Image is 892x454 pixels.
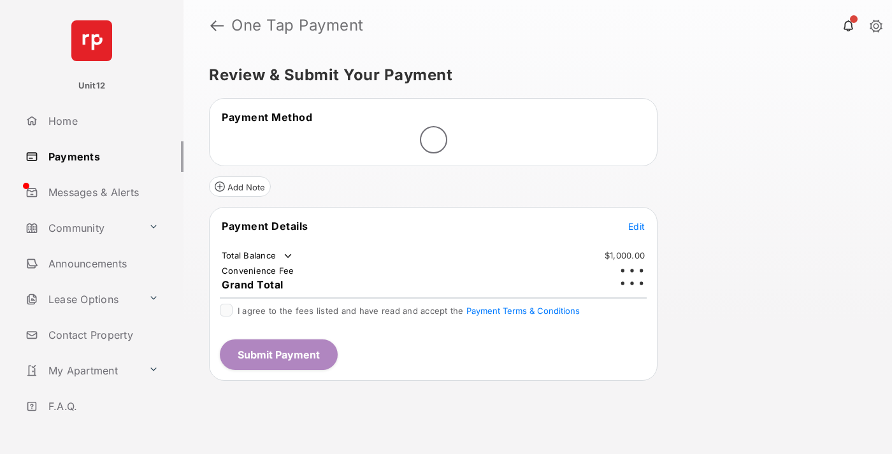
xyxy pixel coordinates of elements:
[20,391,183,422] a: F.A.Q.
[20,320,183,350] a: Contact Property
[71,20,112,61] img: svg+xml;base64,PHN2ZyB4bWxucz0iaHR0cDovL3d3dy53My5vcmcvMjAwMC9zdmciIHdpZHRoPSI2NCIgaGVpZ2h0PSI2NC...
[238,306,580,316] span: I agree to the fees listed and have read and accept the
[604,250,645,261] td: $1,000.00
[220,339,338,370] button: Submit Payment
[222,220,308,232] span: Payment Details
[20,213,143,243] a: Community
[20,106,183,136] a: Home
[221,265,295,276] td: Convenience Fee
[628,221,645,232] span: Edit
[20,355,143,386] a: My Apartment
[221,250,294,262] td: Total Balance
[628,220,645,232] button: Edit
[222,278,284,291] span: Grand Total
[20,141,183,172] a: Payments
[209,176,271,197] button: Add Note
[209,67,856,83] h5: Review & Submit Your Payment
[20,248,183,279] a: Announcements
[78,80,106,92] p: Unit12
[20,177,183,208] a: Messages & Alerts
[231,18,364,33] strong: One Tap Payment
[222,111,312,124] span: Payment Method
[466,306,580,316] button: I agree to the fees listed and have read and accept the
[20,284,143,315] a: Lease Options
